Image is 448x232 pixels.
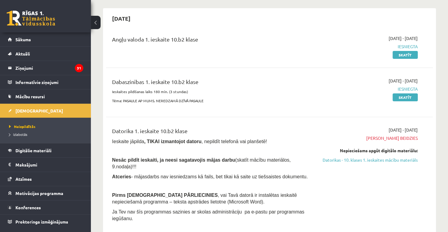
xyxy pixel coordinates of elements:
span: Nesāc pildīt ieskaiti, ja neesi sagatavojis mājas darbu [112,157,235,163]
span: [DATE] - [DATE] [389,127,418,133]
a: Konferences [8,200,83,214]
legend: Ziņojumi [15,61,83,75]
span: Pirms [DEMOGRAPHIC_DATA] PĀRLIECINIES [112,193,218,198]
a: Informatīvie ziņojumi [8,75,83,89]
a: Neizpildītās [9,124,85,129]
p: Tēma: PASAULE AP MUMS. NEREDZAMĀ DZĪVĀ PASAULE [112,98,313,103]
span: Sākums [15,37,31,42]
a: Rīgas 1. Tālmācības vidusskola [7,11,55,26]
span: Ieskaite jāpilda , nepildīt telefonā vai planšetē! [112,139,267,144]
div: Dabaszinības 1. ieskaite 10.b2 klase [112,78,313,89]
div: Datorika 1. ieskaite 10.b2 klase [112,127,313,138]
span: Konferences [15,205,41,210]
a: Skatīt [393,93,418,101]
span: Iesniegta [322,86,418,92]
span: [DATE] - [DATE] [389,78,418,84]
a: Atzīmes [8,172,83,186]
span: [PERSON_NAME] beidzies [322,135,418,141]
span: Motivācijas programma [15,190,63,196]
span: (skatīt mācību materiālos, 9.nodaļa)!!! [112,157,291,169]
span: Mācību resursi [15,94,45,99]
i: 31 [75,64,83,72]
span: , vai Tavā datorā ir instalētas ieskaitē nepieciešamā programma – teksta apstrādes lietotne (Micr... [112,193,297,204]
span: [DEMOGRAPHIC_DATA] [15,108,63,113]
p: Ieskaites pildīšanas laiks 180 min. (3 stundas) [112,89,313,94]
span: Izlabotās [9,132,27,137]
legend: Maksājumi [15,158,83,172]
b: Atceries [112,174,131,179]
span: Iesniegta [322,43,418,50]
div: Nepieciešams apgūt digitālo materiālu: [322,147,418,154]
a: Ziņojumi31 [8,61,83,75]
span: [DATE] - [DATE] [389,35,418,42]
span: Aktuāli [15,51,30,56]
a: Mācību resursi [8,89,83,103]
a: Proktoringa izmēģinājums [8,215,83,229]
a: [DEMOGRAPHIC_DATA] [8,104,83,118]
span: Neizpildītās [9,124,35,129]
a: Datorikas - 10. klases 1. ieskaites mācību materiāls [322,157,418,163]
span: Ja Tev nav šīs programmas sazinies ar skolas administrāciju pa e-pastu par programmas iegūšanu. [112,209,304,221]
a: Sākums [8,32,83,46]
b: , TIKAI izmantojot datoru [144,139,201,144]
a: Izlabotās [9,132,85,137]
a: Skatīt [393,51,418,59]
a: Digitālie materiāli [8,143,83,157]
legend: Informatīvie ziņojumi [15,75,83,89]
div: Angļu valoda 1. ieskaite 10.b2 klase [112,35,313,46]
span: Proktoringa izmēģinājums [15,219,68,224]
span: Digitālie materiāli [15,148,51,153]
a: Motivācijas programma [8,186,83,200]
span: - mājasdarbs nav iesniedzams kā fails, bet tikai kā saite uz tiešsaistes dokumentu. [112,174,308,179]
a: Aktuāli [8,47,83,61]
h2: [DATE] [106,11,137,25]
span: Atzīmes [15,176,32,182]
a: Maksājumi [8,158,83,172]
